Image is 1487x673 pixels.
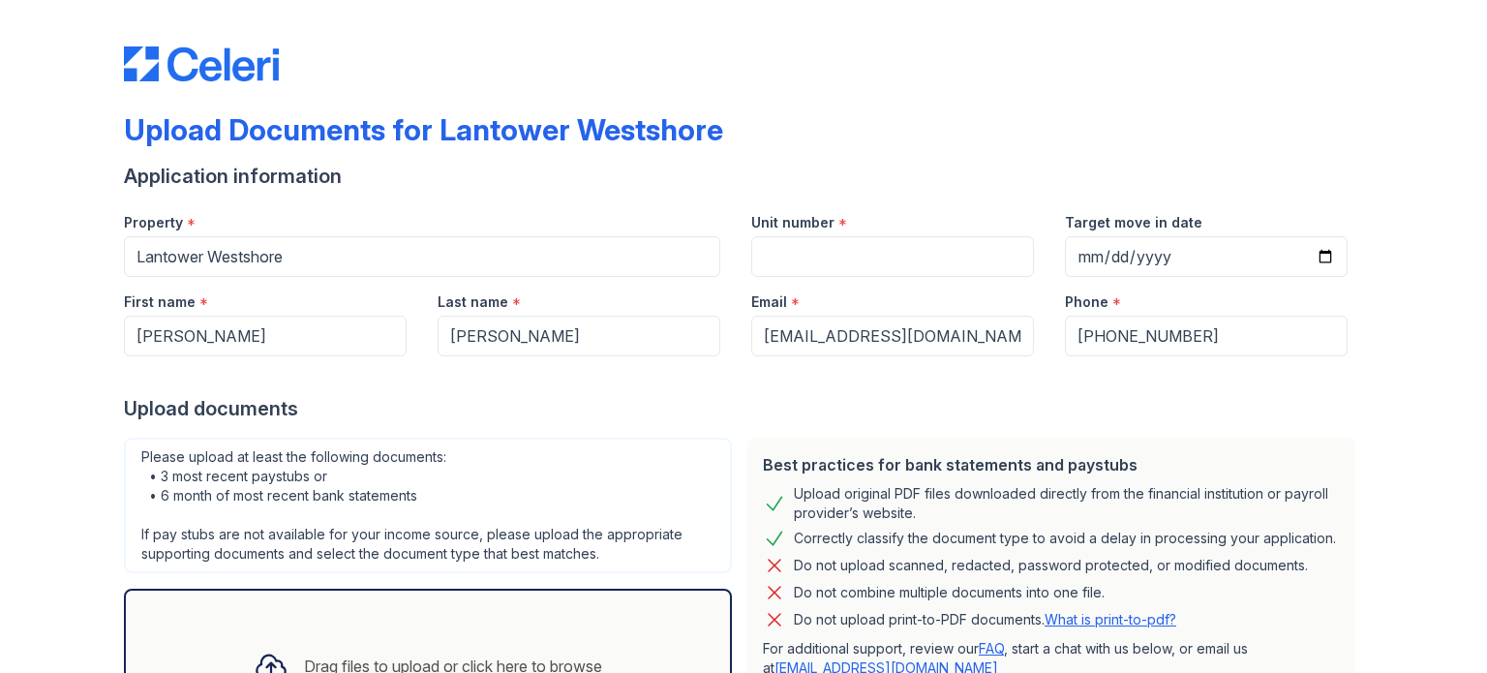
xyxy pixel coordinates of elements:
[438,292,508,312] label: Last name
[1065,213,1202,232] label: Target move in date
[124,438,732,573] div: Please upload at least the following documents: • 3 most recent paystubs or • 6 month of most rec...
[763,453,1340,476] div: Best practices for bank statements and paystubs
[794,554,1308,577] div: Do not upload scanned, redacted, password protected, or modified documents.
[124,395,1363,422] div: Upload documents
[794,484,1340,523] div: Upload original PDF files downloaded directly from the financial institution or payroll provider’...
[124,163,1363,190] div: Application information
[124,46,279,81] img: CE_Logo_Blue-a8612792a0a2168367f1c8372b55b34899dd931a85d93a1a3d3e32e68fde9ad4.png
[1065,292,1108,312] label: Phone
[124,292,196,312] label: First name
[794,581,1105,604] div: Do not combine multiple documents into one file.
[124,213,183,232] label: Property
[751,213,835,232] label: Unit number
[751,292,787,312] label: Email
[794,610,1176,629] p: Do not upload print-to-PDF documents.
[979,640,1004,657] a: FAQ
[124,112,723,147] div: Upload Documents for Lantower Westshore
[794,527,1336,550] div: Correctly classify the document type to avoid a delay in processing your application.
[1045,611,1176,627] a: What is print-to-pdf?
